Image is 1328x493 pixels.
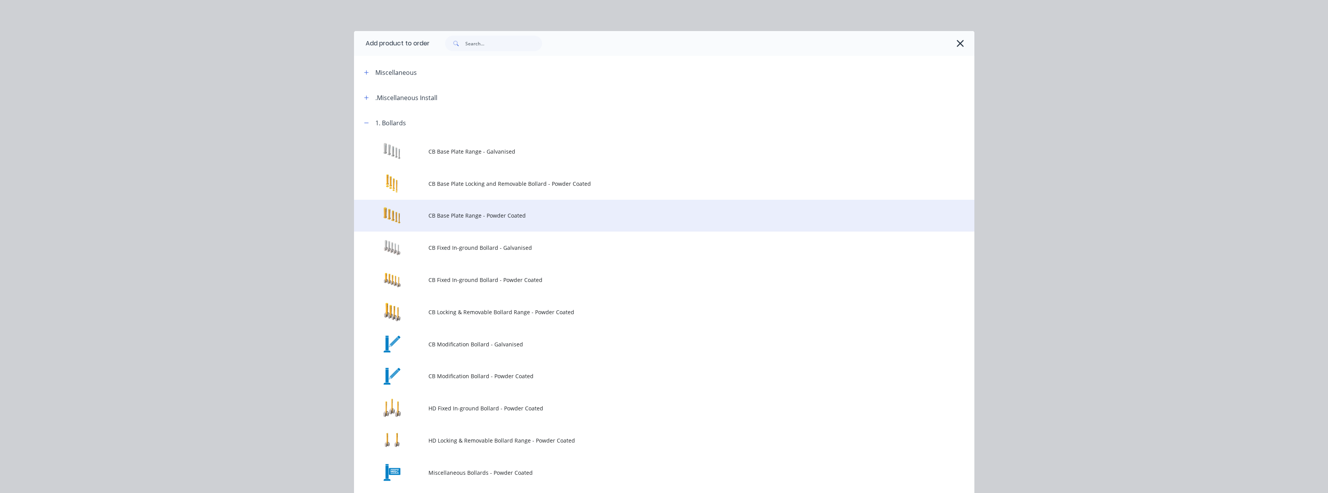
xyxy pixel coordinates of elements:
[375,68,417,77] div: Miscellaneous
[428,436,865,445] span: HD Locking & Removable Bollard Range - Powder Coated
[428,211,865,220] span: CB Base Plate Range - Powder Coated
[428,372,865,380] span: CB Modification Bollard - Powder Coated
[375,118,406,128] div: 1. Bollards
[428,404,865,412] span: HD Fixed In-ground Bollard - Powder Coated
[428,308,865,316] span: CB Locking & Removable Bollard Range - Powder Coated
[428,180,865,188] span: CB Base Plate Locking and Removable Bollard - Powder Coated
[428,469,865,477] span: Miscellaneous Bollards - Powder Coated
[428,340,865,348] span: CB Modification Bollard - Galvanised
[375,93,437,102] div: .Miscellaneous Install
[354,31,430,56] div: Add product to order
[428,276,865,284] span: CB Fixed In-ground Bollard - Powder Coated
[465,36,542,51] input: Search...
[428,147,865,156] span: CB Base Plate Range - Galvanised
[428,244,865,252] span: CB Fixed In-ground Bollard - Galvanised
